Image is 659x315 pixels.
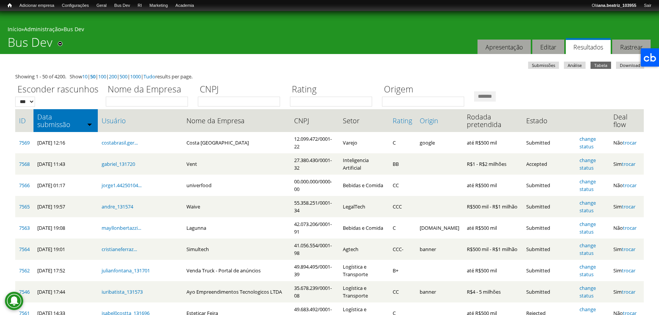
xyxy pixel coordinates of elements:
td: Venda Truck - Portal de anúncios [183,260,290,281]
a: cristianeferraz... [102,246,137,253]
td: Submitted [522,217,576,239]
a: 50 [90,73,96,80]
a: Bus Dev [64,25,84,33]
td: Sim [610,260,644,281]
td: 49.894.495/0001-39 [290,260,339,281]
td: banner [416,239,463,260]
td: R$500 mil - R$1 milhão [463,196,522,217]
a: trocar [623,224,637,231]
a: change status [579,135,596,150]
strong: ana.beatriz_103955 [598,3,636,8]
a: RI [134,2,146,10]
span: Início [8,3,12,8]
a: trocar [622,246,635,253]
td: Não [610,132,644,153]
td: Bebidas e Comida [339,175,389,196]
label: Origem [382,83,469,97]
a: Usuário [102,117,179,124]
td: Sim [610,153,644,175]
td: B+ [389,260,416,281]
th: Deal flow [610,109,644,132]
a: Adicionar empresa [16,2,58,10]
td: Não [610,175,644,196]
td: Logística e Transporte [339,281,389,302]
td: Não [610,217,644,239]
a: 7568 [19,161,30,167]
td: 55.358.251/0001-34 [290,196,339,217]
h1: Bus Dev [8,35,53,54]
td: Submitted [522,196,576,217]
a: jorge1.44250104... [102,182,142,189]
th: CNPJ [290,109,339,132]
td: banner [416,281,463,302]
a: change status [579,178,596,192]
td: Sim [610,196,644,217]
td: até R$500 mil [463,132,522,153]
td: Vent [183,153,290,175]
a: Bus Dev [110,2,134,10]
a: gabriel_131720 [102,161,135,167]
td: 12.099.472/0001-22 [290,132,339,153]
a: Configurações [58,2,93,10]
a: andre_131574 [102,203,133,210]
th: Rodada pretendida [463,109,522,132]
th: Setor [339,109,389,132]
a: trocar [622,288,635,295]
a: Início [4,2,16,9]
td: 27.380.430/0001-32 [290,153,339,175]
td: Inteligencia Artificial [339,153,389,175]
td: Varejo [339,132,389,153]
a: Marketing [146,2,172,10]
td: Submitted [522,175,576,196]
td: Bebidas e Comida [339,217,389,239]
td: Sim [610,239,644,260]
a: ID [19,117,30,124]
label: Rating [290,83,377,97]
td: CCC- [389,239,416,260]
a: Geral [92,2,110,10]
td: LegalTech [339,196,389,217]
a: 7564 [19,246,30,253]
td: R$1 - R$2 milhões [463,153,522,175]
td: [DATE] 19:08 [33,217,98,239]
td: R$4 - 5 milhões [463,281,522,302]
a: 7562 [19,267,30,274]
a: iuribatista_131573 [102,288,143,295]
td: [DATE] 01:17 [33,175,98,196]
td: [DATE] 12:16 [33,132,98,153]
td: até R$500 mil [463,175,522,196]
a: 200 [109,73,117,80]
a: julianfontana_131701 [102,267,150,274]
td: CCC [389,196,416,217]
a: trocar [622,267,635,274]
td: [DATE] 17:52 [33,260,98,281]
td: [DOMAIN_NAME] [416,217,463,239]
img: ordem crescente [87,122,92,127]
a: 7565 [19,203,30,210]
a: 1000 [130,73,141,80]
a: 7563 [19,224,30,231]
td: univerfood [183,175,290,196]
a: trocar [623,139,637,146]
td: 35.678.239/0001-08 [290,281,339,302]
a: change status [579,285,596,299]
td: Logística e Transporte [339,260,389,281]
td: Lagunna [183,217,290,239]
a: mayllonbertazzi... [102,224,141,231]
a: Análise [564,62,586,69]
a: Download [616,62,644,69]
td: CC [389,175,416,196]
td: Ayo Empreendimentos Tecnologicos LTDA [183,281,290,302]
a: change status [579,263,596,278]
td: [DATE] 19:57 [33,196,98,217]
td: 42.073.206/0001-91 [290,217,339,239]
td: Submitted [522,239,576,260]
a: costabrasil.ger... [102,139,138,146]
th: Nome da Empresa [183,109,290,132]
td: R$500 mil - R$1 milhão [463,239,522,260]
td: Submitted [522,132,576,153]
td: [DATE] 19:01 [33,239,98,260]
a: Data submissão [37,113,94,128]
td: [DATE] 17:44 [33,281,98,302]
td: Sim [610,281,644,302]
